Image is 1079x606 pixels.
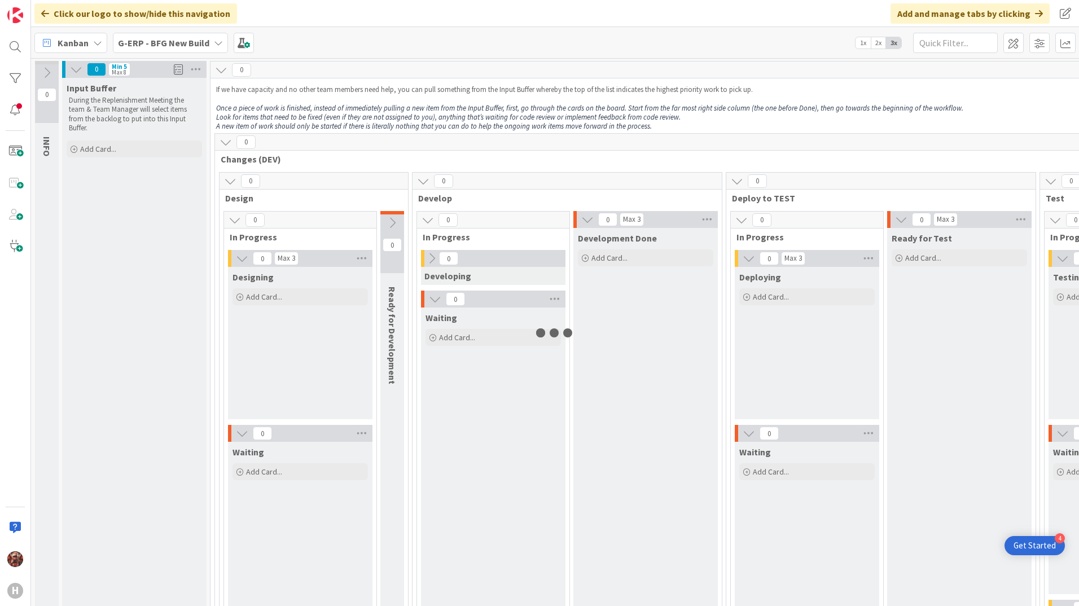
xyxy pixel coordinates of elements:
b: G-ERP - BFG New Build [118,37,209,49]
span: Add Card... [753,467,789,477]
div: Max 3 [278,256,295,261]
span: 0 [253,427,272,440]
span: 0 [748,174,767,188]
span: 0 [241,174,260,188]
span: Developing [424,270,471,282]
span: Design [225,192,394,204]
span: Deploying [739,271,781,283]
span: 0 [434,174,453,188]
span: In Progress [736,231,869,243]
span: In Progress [230,231,362,243]
span: INFO [41,137,52,156]
div: 4 [1055,533,1065,543]
span: 0 [87,63,106,76]
span: Add Card... [753,292,789,302]
span: 0 [232,63,251,77]
span: 1x [856,37,871,49]
span: Waiting [426,312,457,323]
span: 0 [760,427,779,440]
span: Input Buffer [67,82,116,94]
span: Waiting [233,446,264,458]
em: Look for items that need to be fixed (even if they are not assigned to you), anything that’s wait... [216,112,681,122]
span: Waiting [739,446,771,458]
span: 0 [760,252,779,265]
span: Designing [233,271,274,283]
span: 0 [253,252,272,265]
span: 0 [438,213,458,227]
div: Min 5 [112,64,127,69]
span: Kanban [58,36,89,50]
span: Add Card... [591,253,628,263]
span: Add Card... [439,332,475,342]
span: 0 [912,213,931,226]
span: 0 [446,292,465,306]
span: Add Card... [246,292,282,302]
span: Add Card... [246,467,282,477]
span: 0 [439,252,458,265]
div: Max 8 [112,69,126,75]
span: Develop [418,192,708,204]
div: Max 3 [784,256,802,261]
span: Ready for Test [892,232,952,244]
span: In Progress [423,231,555,243]
span: 2x [871,37,886,49]
span: 0 [383,238,402,252]
span: 0 [37,88,56,102]
div: Add and manage tabs by clicking [891,3,1050,24]
img: Visit kanbanzone.com [7,7,23,23]
input: Quick Filter... [913,33,998,53]
div: H [7,583,23,599]
div: Click our logo to show/hide this navigation [34,3,237,24]
em: Once a piece of work is finished, instead of immediately pulling a new item from the Input Buffer... [216,103,963,113]
em: A new item of work should only be started if there is literally nothing that you can do to help t... [216,121,652,131]
div: Open Get Started checklist, remaining modules: 4 [1005,536,1065,555]
span: Add Card... [80,144,116,154]
span: Development Done [578,232,657,244]
span: Add Card... [905,253,941,263]
span: 0 [236,135,256,149]
div: Max 3 [623,217,641,222]
span: 0 [245,213,265,227]
span: 0 [752,213,771,227]
img: JK [7,551,23,567]
div: Get Started [1014,540,1056,551]
span: 3x [886,37,901,49]
p: During the Replenishment Meeting the team & Team Manager will select items from the backlog to pu... [69,96,200,133]
div: Max 3 [937,217,954,222]
span: Deploy to TEST [732,192,1021,204]
span: Ready for Development [387,287,398,384]
span: 0 [598,213,617,226]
